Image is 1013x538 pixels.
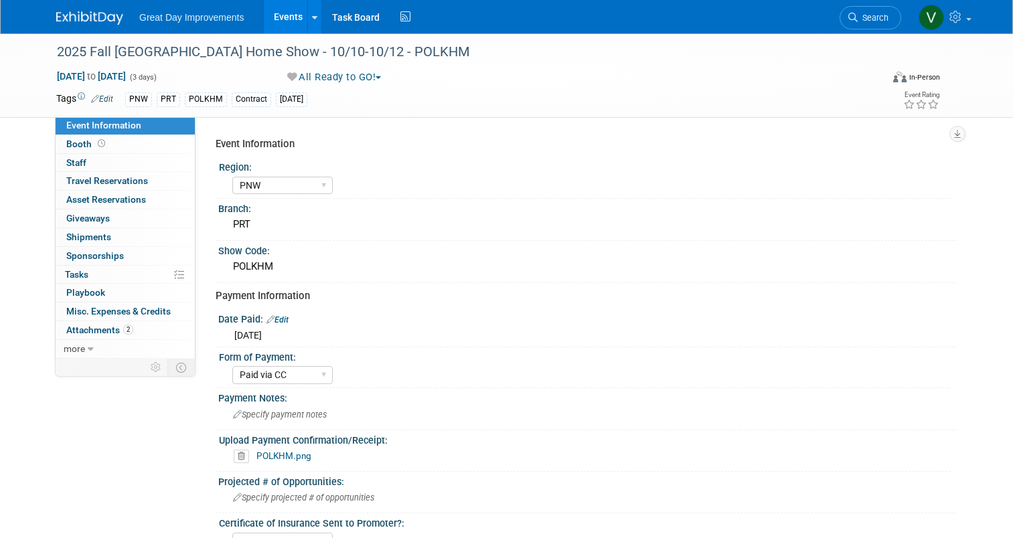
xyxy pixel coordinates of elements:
span: (3 days) [129,73,157,82]
div: Payment Information [216,289,947,303]
a: Shipments [56,228,195,246]
a: Playbook [56,284,195,302]
a: Edit [266,315,289,325]
span: more [64,343,85,354]
a: Asset Reservations [56,191,195,209]
div: PRT [228,214,947,235]
div: 2025 Fall [GEOGRAPHIC_DATA] Home Show - 10/10-10/12 - POLKHM [52,40,865,64]
div: Date Paid: [218,309,957,327]
div: Event Format [809,70,940,90]
div: POLKHM [228,256,947,277]
span: Search [858,13,888,23]
div: Contract [232,92,271,106]
div: Event Rating [903,92,939,98]
button: All Ready to GO! [283,70,387,84]
span: Tasks [65,269,88,280]
div: Upload Payment Confirmation/Receipt: [219,430,951,447]
td: Toggle Event Tabs [168,359,196,376]
span: to [85,71,98,82]
a: Tasks [56,266,195,284]
div: Certificate of Insurance Sent to Promoter?: [219,513,951,530]
img: Format-Inperson.png [893,72,907,82]
div: PRT [157,92,180,106]
a: Sponsorships [56,247,195,265]
a: Search [840,6,901,29]
span: Great Day Improvements [139,12,244,23]
a: Staff [56,154,195,172]
span: 2 [123,325,133,335]
td: Tags [56,92,113,107]
span: [DATE] [234,330,262,341]
a: Edit [91,94,113,104]
span: Attachments [66,325,133,335]
td: Personalize Event Tab Strip [145,359,168,376]
a: Booth [56,135,195,153]
div: Branch: [218,199,957,215]
div: In-Person [909,72,940,82]
img: Virginia Mehlhoff [919,5,944,30]
span: Playbook [66,287,105,298]
a: Delete attachment? [234,452,254,461]
span: Staff [66,157,86,168]
a: Giveaways [56,209,195,228]
a: Attachments2 [56,321,195,339]
div: POLKHM [185,92,227,106]
a: POLKHM.png [256,450,311,461]
span: Sponsorships [66,250,124,261]
div: PNW [125,92,152,106]
a: Event Information [56,116,195,134]
a: Misc. Expenses & Credits [56,302,195,321]
div: Payment Notes: [218,388,957,405]
span: Booth not reserved yet [95,139,108,149]
span: Asset Reservations [66,194,146,205]
span: Travel Reservations [66,175,148,186]
span: Giveaways [66,213,110,223]
a: Travel Reservations [56,172,195,190]
a: more [56,340,195,358]
div: Form of Payment: [219,347,951,364]
div: Event Information [216,137,947,151]
span: Specify projected # of opportunities [233,492,374,503]
div: Show Code: [218,241,957,258]
span: Booth [66,139,108,149]
span: Specify payment notes [233,410,327,420]
span: Shipments [66,232,111,242]
div: [DATE] [276,92,307,106]
div: Region: [219,157,951,174]
span: [DATE] [DATE] [56,70,127,82]
span: Misc. Expenses & Credits [66,306,171,317]
span: Event Information [66,120,141,130]
img: ExhibitDay [56,11,123,25]
div: Projected # of Opportunities: [218,472,957,488]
